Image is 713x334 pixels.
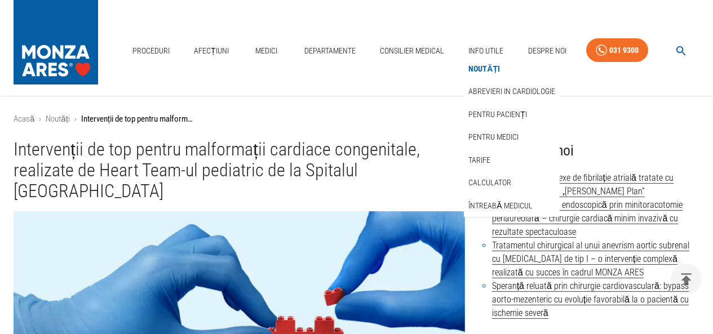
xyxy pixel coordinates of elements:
[464,103,560,126] div: Pentru pacienți
[464,126,560,149] div: Pentru medici
[466,173,513,192] a: Calculator
[609,43,639,57] div: 031 9300
[464,39,508,63] a: Info Utile
[586,38,648,63] a: 031 9300
[492,240,689,278] a: Tratamentul chirurgical al unui anevrism aortic subrenal cu [MEDICAL_DATA] de tip I – o intervenț...
[14,139,465,202] h1: Intervenții de top pentru malformații cardiace congenitale, realizate de Heart Team-ul pediatric ...
[128,39,174,63] a: Proceduri
[464,57,560,217] nav: secondary mailbox folders
[466,151,493,170] a: Tarife
[74,113,77,126] li: ›
[464,149,560,172] div: Tarife
[300,39,360,63] a: Departamente
[492,199,683,238] a: Închidere DSA total endoscopică prin minitoracotomie periaureolară – chirurgie cardiacă minim inv...
[671,264,702,295] button: delete
[466,128,521,146] a: Pentru medici
[46,114,70,124] a: Noutăți
[14,114,34,124] a: Acasă
[39,113,41,126] li: ›
[464,57,560,81] div: Noutăți
[524,39,571,63] a: Despre Noi
[81,113,194,126] p: Intervenții de top pentru malformații cardiace congenitale, realizate de Heart Team-ul pediatric ...
[466,197,534,215] a: Întreabă medicul
[466,60,502,78] a: Noutăți
[492,280,689,319] a: Speranță reluată prin chirurgie cardiovasculară: bypass aorto-mezenteric cu evoluție favorabilă l...
[464,80,560,103] div: Abrevieri in cardiologie
[14,113,699,126] nav: breadcrumb
[466,82,557,101] a: Abrevieri in cardiologie
[464,194,560,217] div: Întreabă medicul
[483,139,699,162] h4: Articole mai noi
[249,39,285,63] a: Medici
[375,39,449,63] a: Consilier Medical
[189,39,233,63] a: Afecțiuni
[464,171,560,194] div: Calculator
[466,105,529,124] a: Pentru pacienți
[492,172,674,197] a: Două cazuri complexe de fibrilație atrială tratate cu succes prin tehnica „[PERSON_NAME] Plan”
